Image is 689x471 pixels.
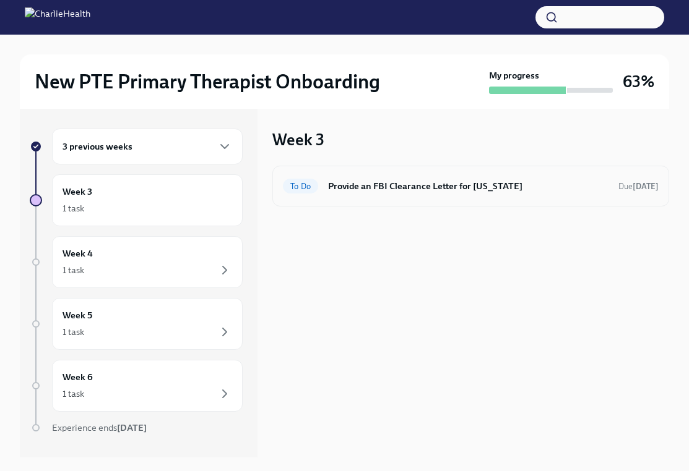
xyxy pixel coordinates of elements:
div: 1 task [63,264,84,276]
a: Week 61 task [30,360,243,412]
strong: My progress [489,69,539,82]
a: Week 31 task [30,174,243,226]
a: To DoProvide an FBI Clearance Letter for [US_STATE]Due[DATE] [283,176,659,196]
span: To Do [283,182,318,191]
h6: Week 3 [63,185,92,198]
strong: [DATE] [117,422,147,433]
span: Due [618,182,659,191]
a: Week 51 task [30,298,243,350]
span: October 30th, 2025 07:00 [618,180,659,192]
span: Experience ends [52,422,147,433]
h6: Week 4 [63,247,93,260]
div: 1 task [63,388,84,400]
h6: Week 6 [63,370,93,384]
div: 3 previous weeks [52,129,243,164]
h6: Provide an FBI Clearance Letter for [US_STATE] [328,179,609,193]
h6: Week 5 [63,308,92,322]
h6: 3 previous weeks [63,140,132,153]
h2: New PTE Primary Therapist Onboarding [35,69,380,94]
h3: Week 3 [272,129,324,151]
div: 1 task [63,202,84,214]
div: 1 task [63,326,84,338]
img: CharlieHealth [25,7,90,27]
a: Week 41 task [30,236,243,288]
strong: [DATE] [633,182,659,191]
h3: 63% [623,70,654,93]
